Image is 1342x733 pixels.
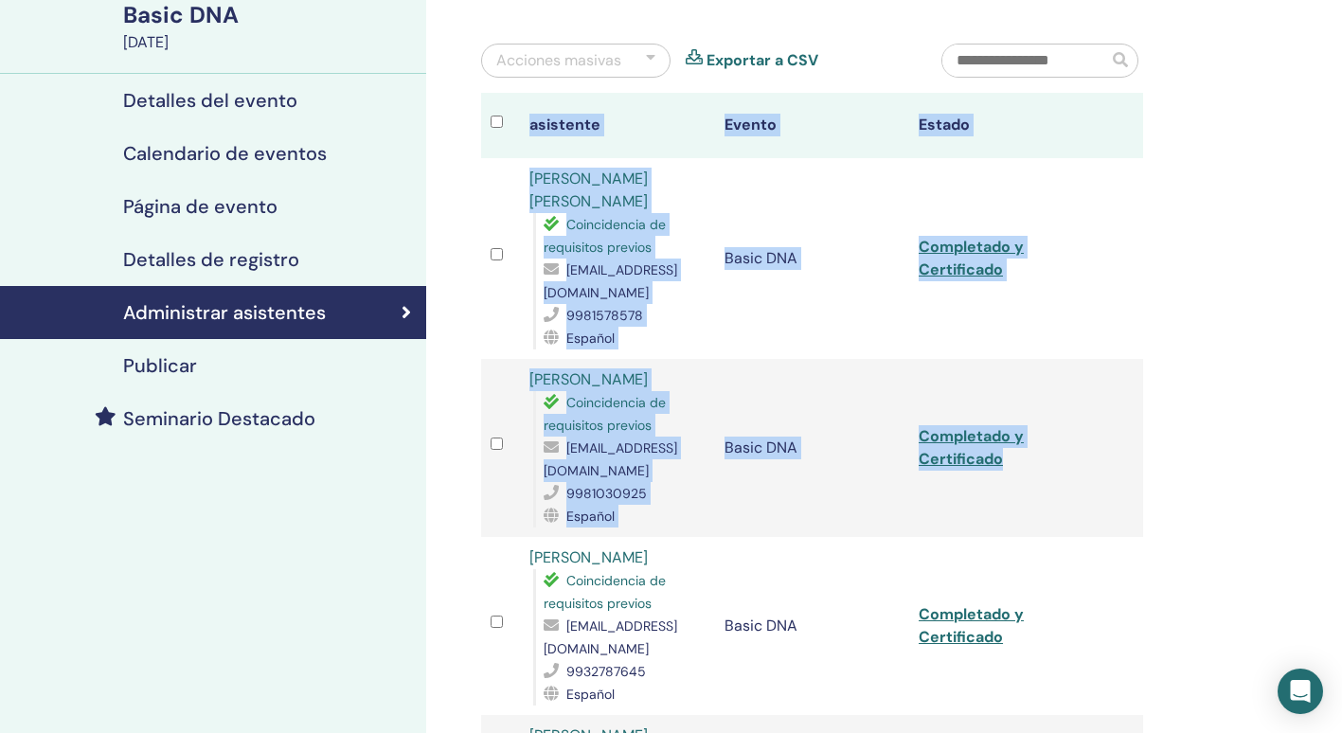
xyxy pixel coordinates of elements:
[1278,669,1323,714] div: Open Intercom Messenger
[566,508,615,525] span: Español
[123,195,277,218] h4: Página de evento
[566,485,647,502] span: 9981030925
[715,93,909,158] th: Evento
[566,330,615,347] span: Español
[123,248,299,271] h4: Detalles de registro
[544,439,677,479] span: [EMAIL_ADDRESS][DOMAIN_NAME]
[909,93,1103,158] th: Estado
[520,93,714,158] th: asistente
[544,572,666,612] span: Coincidencia de requisitos previos
[123,354,197,377] h4: Publicar
[715,537,909,715] td: Basic DNA
[123,31,415,54] div: [DATE]
[544,394,666,434] span: Coincidencia de requisitos previos
[529,369,648,389] a: [PERSON_NAME]
[566,307,643,324] span: 9981578578
[496,49,621,72] div: Acciones masivas
[919,604,1024,647] a: Completado y Certificado
[566,686,615,703] span: Español
[707,49,818,72] a: Exportar a CSV
[544,261,677,301] span: [EMAIL_ADDRESS][DOMAIN_NAME]
[529,547,648,567] a: [PERSON_NAME]
[919,237,1024,279] a: Completado y Certificado
[715,359,909,537] td: Basic DNA
[123,142,327,165] h4: Calendario de eventos
[544,216,666,256] span: Coincidencia de requisitos previos
[919,426,1024,469] a: Completado y Certificado
[123,301,326,324] h4: Administrar asistentes
[529,169,648,211] a: [PERSON_NAME] [PERSON_NAME]
[123,407,315,430] h4: Seminario Destacado
[566,663,646,680] span: 9932787645
[715,158,909,359] td: Basic DNA
[123,89,297,112] h4: Detalles del evento
[544,617,677,657] span: [EMAIL_ADDRESS][DOMAIN_NAME]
